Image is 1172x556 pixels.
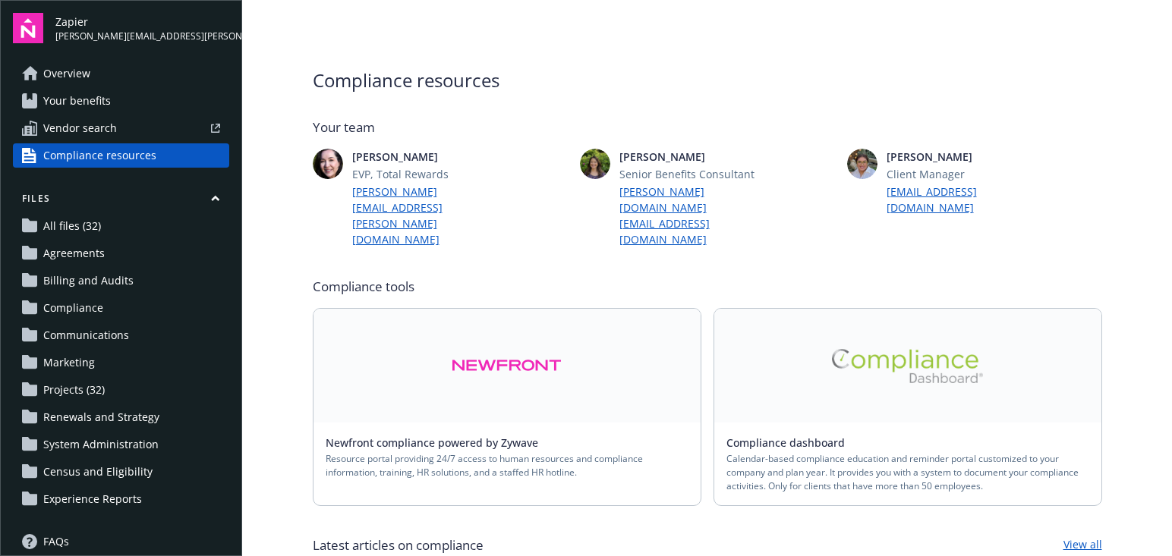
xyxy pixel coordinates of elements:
[13,116,229,140] a: Vendor search
[352,166,501,182] span: EVP, Total Rewards
[43,405,159,429] span: Renewals and Strategy
[619,184,768,247] a: [PERSON_NAME][DOMAIN_NAME][EMAIL_ADDRESS][DOMAIN_NAME]
[13,192,229,211] button: Files
[43,214,101,238] span: All files (32)
[13,432,229,457] a: System Administration
[352,184,501,247] a: [PERSON_NAME][EMAIL_ADDRESS][PERSON_NAME][DOMAIN_NAME]
[726,435,857,450] a: Compliance dashboard
[1063,536,1102,554] a: View all
[887,149,1035,165] span: [PERSON_NAME]
[13,350,229,375] a: Marketing
[13,143,229,168] a: Compliance resources
[313,309,701,422] a: Alt
[43,143,156,168] span: Compliance resources
[43,460,153,484] span: Census and Eligibility
[13,460,229,484] a: Census and Eligibility
[43,269,134,293] span: Billing and Audits
[43,116,117,140] span: Vendor search
[43,323,129,347] span: Communications
[13,323,229,347] a: Communications
[55,30,229,43] span: [PERSON_NAME][EMAIL_ADDRESS][PERSON_NAME][DOMAIN_NAME]
[43,89,111,113] span: Your benefits
[13,214,229,238] a: All files (32)
[887,166,1035,182] span: Client Manager
[13,13,43,43] img: navigator-logo.svg
[13,529,229,554] a: FAQs
[43,296,103,320] span: Compliance
[13,269,229,293] a: Billing and Audits
[13,378,229,402] a: Projects (32)
[43,529,69,554] span: FAQs
[55,14,229,30] span: Zapier
[55,13,229,43] button: Zapier[PERSON_NAME][EMAIL_ADDRESS][PERSON_NAME][DOMAIN_NAME]
[313,67,1102,94] span: Compliance resources
[313,149,343,179] img: photo
[13,487,229,511] a: Experience Reports
[326,435,550,450] a: Newfront compliance powered by Zywave
[13,61,229,86] a: Overview
[13,89,229,113] a: Your benefits
[313,278,1102,296] span: Compliance tools
[714,309,1101,422] a: Alt
[619,149,768,165] span: [PERSON_NAME]
[43,61,90,86] span: Overview
[43,432,159,457] span: System Administration
[13,296,229,320] a: Compliance
[452,348,562,383] img: Alt
[887,184,1035,215] a: [EMAIL_ADDRESS][DOMAIN_NAME]
[326,452,688,479] span: Resource portal providing 24/7 access to human resources and compliance information, training, HR...
[352,149,501,165] span: [PERSON_NAME]
[313,118,1102,137] span: Your team
[726,452,1089,493] span: Calendar-based compliance education and reminder portal customized to your company and plan year....
[619,166,768,182] span: Senior Benefits Consultant
[847,149,877,179] img: photo
[313,536,484,554] span: Latest articles on compliance
[13,241,229,265] a: Agreements
[43,378,105,402] span: Projects (32)
[43,350,95,375] span: Marketing
[832,349,984,383] img: Alt
[580,149,610,179] img: photo
[13,405,229,429] a: Renewals and Strategy
[43,487,142,511] span: Experience Reports
[43,241,105,265] span: Agreements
